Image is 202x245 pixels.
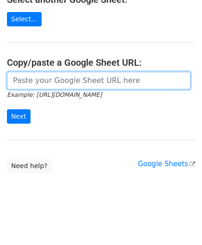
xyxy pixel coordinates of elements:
a: Need help? [7,159,52,173]
a: Google Sheets [138,160,195,168]
input: Paste your Google Sheet URL here [7,72,190,89]
h4: Copy/paste a Google Sheet URL: [7,57,195,68]
input: Next [7,109,31,124]
small: Example: [URL][DOMAIN_NAME] [7,91,102,98]
a: Select... [7,12,42,26]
